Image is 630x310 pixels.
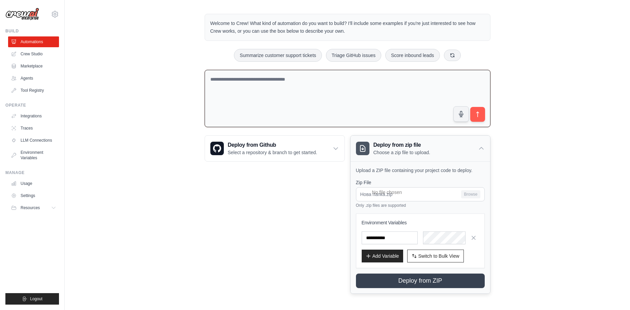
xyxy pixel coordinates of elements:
[210,20,485,35] p: Welcome to Crew! What kind of automation do you want to build? I'll include some examples if you'...
[8,73,59,84] a: Agents
[5,293,59,305] button: Logout
[596,278,630,310] div: Віджет чату
[362,219,479,226] h3: Environment Variables
[30,296,42,302] span: Logout
[5,28,59,34] div: Build
[8,147,59,163] a: Environment Variables
[21,205,40,210] span: Resources
[228,149,317,156] p: Select a repository & branch to get started.
[356,167,485,174] p: Upload a ZIP file containing your project code to deploy.
[373,149,430,156] p: Choose a zip file to upload.
[596,278,630,310] iframe: Chat Widget
[8,36,59,47] a: Automations
[326,49,381,62] button: Triage GitHub issues
[356,187,485,201] input: Нова папка.zip Browse
[418,253,459,259] span: Switch to Bulk View
[356,274,485,288] button: Deploy from ZIP
[5,8,39,21] img: Logo
[8,49,59,59] a: Crew Studio
[5,103,59,108] div: Operate
[8,135,59,146] a: LLM Connections
[356,179,485,186] label: Zip File
[8,85,59,96] a: Tool Registry
[234,49,322,62] button: Summarize customer support tickets
[228,141,317,149] h3: Deploy from Github
[373,141,430,149] h3: Deploy from zip file
[8,111,59,121] a: Integrations
[362,250,403,262] button: Add Variable
[8,123,59,134] a: Traces
[8,190,59,201] a: Settings
[385,49,440,62] button: Score inbound leads
[407,250,464,262] button: Switch to Bulk View
[356,203,485,208] p: Only .zip files are supported
[8,202,59,213] button: Resources
[8,178,59,189] a: Usage
[8,61,59,72] a: Marketplace
[5,170,59,175] div: Manage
